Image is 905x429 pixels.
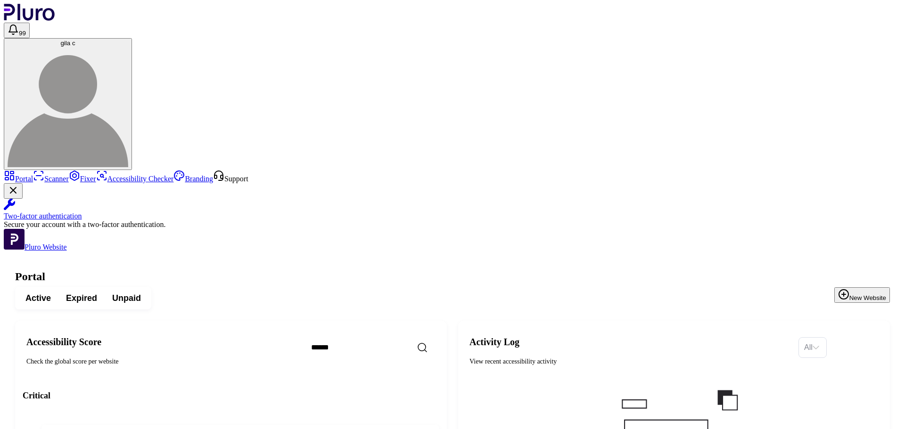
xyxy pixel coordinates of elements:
img: gila c [8,47,128,167]
button: Close Two-factor authentication notification [4,183,23,199]
h2: Accessibility Score [26,336,296,348]
div: Set sorting [798,337,827,358]
span: Unpaid [112,292,141,304]
a: Two-factor authentication [4,199,901,220]
button: Expired [58,290,105,307]
input: Search [304,338,466,357]
button: Unpaid [105,290,148,307]
div: View recent accessibility activity [469,357,791,366]
button: Active [18,290,58,307]
div: Secure your account with a two-factor authentication. [4,220,901,229]
span: 99 [19,30,26,37]
div: Two-factor authentication [4,212,901,220]
a: Fixer [69,175,96,183]
a: Portal [4,175,33,183]
a: Scanner [33,175,69,183]
span: Expired [66,292,97,304]
span: gila c [60,40,75,47]
a: Logo [4,14,55,22]
div: Check the global score per website [26,357,296,366]
h3: Critical [23,390,439,401]
a: Branding [173,175,213,183]
button: gila cgila c [4,38,132,170]
a: Open Support screen [213,175,248,183]
span: Active [25,292,51,304]
aside: Sidebar menu [4,170,901,251]
h2: Activity Log [469,336,791,348]
a: Open Pluro Website [4,243,67,251]
a: Accessibility Checker [96,175,174,183]
button: Open notifications, you have 128 new notifications [4,23,30,38]
h1: Portal [15,270,890,283]
button: New Website [834,287,890,303]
